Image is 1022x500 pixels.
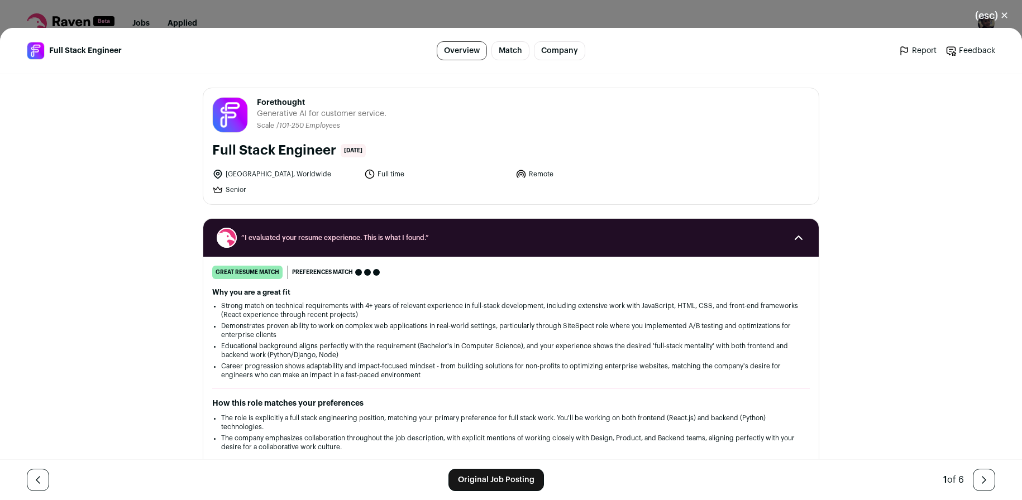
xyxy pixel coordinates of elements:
[49,45,122,56] span: Full Stack Engineer
[221,362,801,379] li: Career progression shows adaptability and impact-focused mindset - from building solutions for no...
[212,398,810,409] h2: How this role matches your preferences
[491,41,529,60] a: Match
[962,3,1022,28] button: Close modal
[437,41,487,60] a: Overview
[899,45,937,56] a: Report
[257,122,276,130] li: Scale
[943,475,947,484] span: 1
[534,41,585,60] a: Company
[221,342,801,359] li: Educational background aligns perfectly with the requirement (Bachelor's in Computer Science), an...
[212,142,336,160] h1: Full Stack Engineer
[943,473,964,487] div: of 6
[279,122,340,129] span: 101-250 Employees
[27,42,44,59] img: f297bf10d0648b1a57870a78dfd56a4110f6a36c1ed8483a4626fb072e3395b4.jpg
[212,169,357,180] li: [GEOGRAPHIC_DATA], Worldwide
[292,267,353,278] span: Preferences match
[241,233,781,242] span: “I evaluated your resume experience. This is what I found.”
[364,169,509,180] li: Full time
[212,266,283,279] div: great resume match
[212,184,357,195] li: Senior
[221,434,801,451] li: The company emphasizes collaboration throughout the job description, with explicit mentions of wo...
[945,45,995,56] a: Feedback
[221,301,801,319] li: Strong match on technical requirements with 4+ years of relevant experience in full-stack develop...
[212,288,810,297] h2: Why you are a great fit
[213,98,247,132] img: f297bf10d0648b1a57870a78dfd56a4110f6a36c1ed8483a4626fb072e3395b4.jpg
[341,144,366,157] span: [DATE]
[448,469,544,491] a: Original Job Posting
[257,97,386,108] span: Forethought
[221,414,801,431] li: The role is explicitly a full stack engineering position, matching your primary preference for fu...
[276,122,340,130] li: /
[221,321,801,339] li: Demonstrates proven ability to work on complex web applications in real-world settings, particula...
[257,108,386,119] span: Generative AI for customer service.
[515,169,661,180] li: Remote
